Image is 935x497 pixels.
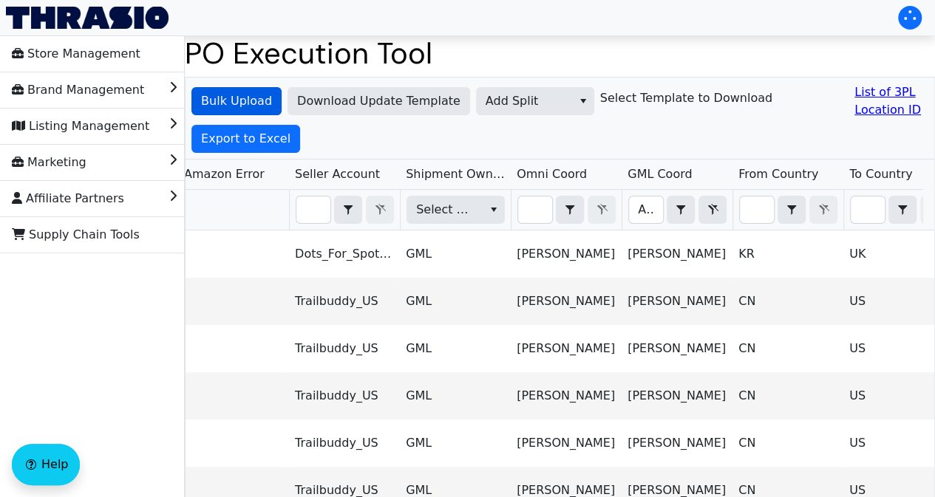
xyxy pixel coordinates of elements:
[289,190,400,230] th: Filter
[778,196,805,223] button: select
[622,419,732,467] td: [PERSON_NAME]
[517,165,587,183] span: Omni Coord
[622,325,732,372] td: [PERSON_NAME]
[738,165,818,183] span: From Country
[12,223,140,247] span: Supply Chain Tools
[296,196,330,223] input: Filter
[12,78,144,102] span: Brand Management
[511,190,622,230] th: Filter
[732,190,843,230] th: Filter
[600,91,772,105] h6: Select Template to Download
[184,165,265,183] span: Amazon Error
[732,372,843,419] td: CN
[740,196,774,223] input: Filter
[622,372,732,419] td: [PERSON_NAME]
[191,87,282,115] button: Bulk Upload
[511,419,622,467] td: [PERSON_NAME]
[889,196,916,223] button: select
[185,35,935,71] h1: PO Execution Tool
[201,130,290,148] span: Export to Excel
[667,196,694,223] button: select
[41,456,68,473] span: Help
[483,196,504,223] button: select
[416,201,471,219] span: Select Shipment Owner
[629,196,663,223] input: Filter
[12,151,86,174] span: Marketing
[400,372,511,419] td: GML
[12,114,149,138] span: Listing Management
[732,230,843,278] td: KR
[335,196,361,223] button: select
[698,196,727,224] button: Clear
[511,230,622,278] td: [PERSON_NAME]
[6,7,169,29] img: Thrasio Logo
[289,278,400,325] td: Trailbuddy_US
[518,196,552,223] input: Filter
[556,196,584,224] span: Choose Operator
[400,230,511,278] td: GML
[511,278,622,325] td: [PERSON_NAME]
[191,125,300,153] button: Export to Excel
[851,196,885,223] input: Filter
[289,372,400,419] td: Trailbuddy_US
[334,196,362,224] span: Choose Operator
[511,325,622,372] td: [PERSON_NAME]
[406,165,505,183] span: Shipment Owner
[295,165,380,183] span: Seller Account
[572,88,594,114] button: select
[622,278,732,325] td: [PERSON_NAME]
[288,87,470,115] button: Download Update Template
[557,196,583,223] button: select
[486,92,563,110] span: Add Split
[400,278,511,325] td: GML
[289,230,400,278] td: Dots_For_Spots_UK
[622,190,732,230] th: Filter
[732,419,843,467] td: CN
[297,92,460,110] span: Download Update Template
[289,325,400,372] td: Trailbuddy_US
[400,190,511,230] th: Filter
[667,196,695,224] span: Choose Operator
[400,419,511,467] td: GML
[201,92,272,110] span: Bulk Upload
[854,83,928,119] a: List of 3PL Location ID
[511,372,622,419] td: [PERSON_NAME]
[732,278,843,325] td: CN
[400,325,511,372] td: GML
[732,325,843,372] td: CN
[628,165,692,183] span: GML Coord
[778,196,806,224] span: Choose Operator
[12,187,124,210] span: Affiliate Partners
[888,196,917,224] span: Choose Operator
[12,444,80,485] button: Help floatingactionbutton
[622,230,732,278] td: [PERSON_NAME]
[289,419,400,467] td: Trailbuddy_US
[849,165,913,183] span: To Country
[12,42,140,66] span: Store Management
